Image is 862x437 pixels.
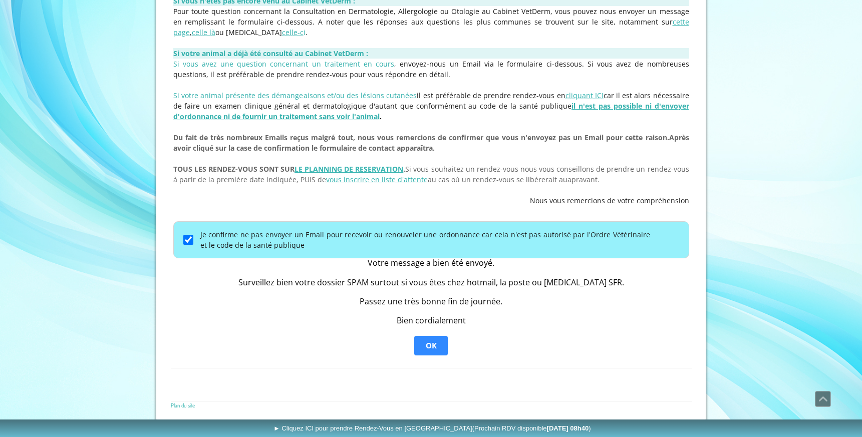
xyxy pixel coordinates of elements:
span: Si vous avez une question concernant un traitement en cours [173,59,395,69]
span: (Prochain RDV disponible ) [472,424,591,432]
a: cette page [173,17,689,37]
a: celle-c [282,28,304,37]
span: ► Cliquez ICI pour prendre Rendez-Vous en [GEOGRAPHIC_DATA] [273,424,591,432]
div: Bien cordialement [238,316,624,325]
span: Si vous souhaitez un rendez-vous nous vous conseillons de prendre un rendez-vous à parir de la pr... [173,164,689,184]
a: vous inscrire en liste d'attente [326,175,428,184]
span: OK [426,341,437,351]
button: OK [414,336,448,356]
b: [DATE] 08h40 [547,424,589,432]
div: Votre message a bien été envoyé. [238,258,624,268]
span: Si votre animal présente des démangeaisons et/ou des lésions cutanées [173,91,417,100]
span: i [304,28,306,37]
span: Du fait de très nombreux Emails reçus malgré tout, nous vous remercions de confirmer que vous n'e... [173,133,669,142]
span: Nous vous remercions de votre compréhension [530,196,689,205]
span: Pour toute question concernant la Consultation en Dermatologie, Allergologie ou Otologie au Cabin... [173,7,689,37]
div: Passez une très bonne fin de journée. [238,297,624,306]
strong: . [173,101,689,121]
a: Plan du site [171,401,195,409]
a: LE PLANNING DE RESERVATION [295,164,403,174]
a: il n'est pas possible ni d'envoyer d'ordonnance ni de fournir un traitement sans voir l'animal [173,101,689,121]
div: Surveillez bien votre dossier SPAM surtout si vous êtes chez hotmail, la poste ou [MEDICAL_DATA] ... [238,278,624,287]
a: cliquant ICI [565,91,604,100]
strong: TOUS LES RENDEZ-VOUS SONT SUR . [173,164,406,174]
span: Défiler vers le haut [815,391,830,406]
a: celle là [192,28,215,37]
span: il est préférable de prendre rendez-vous en car il est alors nécessaire de faire un examen cliniq... [173,91,689,121]
strong: Si votre animal a déjà été consulté au Cabinet VetDerm : [173,49,368,58]
label: Je confirme ne pas envoyer un Email pour recevoir ou renouveler une ordonnance car cela n'est pas... [200,229,650,250]
span: , envoyez-nous un Email via le formulaire ci-dessous. Si vous avez de nombreuses questions, il es... [173,59,689,79]
a: Défiler vers le haut [815,391,831,407]
span: Après avoir cliqué sur la case de confirmation le formulaire de contact apparaîtra. [173,133,689,153]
